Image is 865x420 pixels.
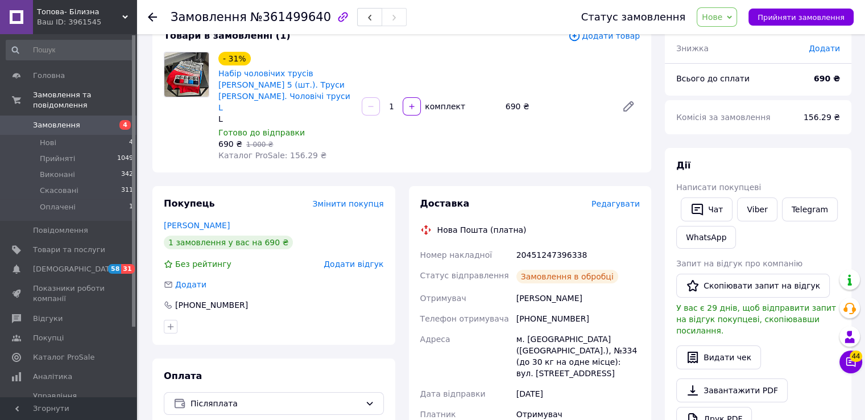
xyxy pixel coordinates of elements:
[676,345,761,369] button: Видати чек
[581,11,686,23] div: Статус замовлення
[737,197,777,221] a: Viber
[814,74,840,83] b: 690 ₴
[129,138,133,148] span: 4
[748,9,854,26] button: Прийняти замовлення
[839,351,862,373] button: Чат з покупцем44
[164,52,209,97] img: Набір чоловічих трусів Calvin Klein 5 (шт.). Труси Calvin Klein. Чоловічі труси L
[164,221,230,230] a: [PERSON_NAME]
[809,44,840,53] span: Додати
[40,202,76,212] span: Оплачені
[617,95,640,118] a: Редагувати
[33,225,88,236] span: Повідомлення
[218,52,251,65] div: - 31%
[164,30,291,41] span: Товари в замовленні (1)
[119,120,131,130] span: 4
[681,197,732,221] button: Чат
[702,13,722,22] span: Нове
[6,40,134,60] input: Пошук
[514,288,642,308] div: [PERSON_NAME]
[33,352,94,363] span: Каталог ProSale
[676,274,830,298] button: Скопіювати запит на відгук
[148,11,157,23] div: Повернутися назад
[514,308,642,329] div: [PHONE_NUMBER]
[420,314,509,323] span: Телефон отримувача
[33,264,117,274] span: [DEMOGRAPHIC_DATA]
[676,113,771,122] span: Комісія за замовлення
[676,44,709,53] span: Знижка
[33,391,105,411] span: Управління сайтом
[850,351,862,362] span: 44
[175,260,231,269] span: Без рейтингу
[33,71,65,81] span: Головна
[218,151,326,160] span: Каталог ProSale: 156.29 ₴
[129,202,133,212] span: 1
[164,370,202,381] span: Оплата
[33,120,80,130] span: Замовлення
[33,90,136,110] span: Замовлення та повідомлення
[514,245,642,265] div: 20451247396338
[191,397,361,410] span: Післяплата
[171,10,247,24] span: Замовлення
[33,372,72,382] span: Аналітика
[676,378,788,402] a: Завантажити PDF
[676,259,802,268] span: Запит на відгук про компанію
[676,160,690,171] span: Дії
[591,199,640,208] span: Редагувати
[676,74,750,83] span: Всього до сплати
[121,170,133,180] span: 342
[250,10,331,24] span: №361499640
[758,13,845,22] span: Прийняти замовлення
[434,224,529,236] div: Нова Пошта (платна)
[420,335,450,344] span: Адреса
[117,154,133,164] span: 1049
[40,138,56,148] span: Нові
[218,128,305,137] span: Готово до відправки
[121,186,133,196] span: 311
[422,101,466,112] div: комплект
[420,389,486,398] span: Дата відправки
[218,139,242,149] span: 690 ₴
[37,7,122,17] span: Топова- Білизна
[218,69,350,112] a: Набір чоловічих трусів [PERSON_NAME] 5 (шт.). Труси [PERSON_NAME]. Чоловічі труси L
[514,329,642,384] div: м. [GEOGRAPHIC_DATA] ([GEOGRAPHIC_DATA].), №334 (до 30 кг на одне місце): вул. [STREET_ADDRESS]
[501,98,612,114] div: 690 ₴
[174,299,249,311] div: [PHONE_NUMBER]
[40,186,78,196] span: Скасовані
[37,17,136,27] div: Ваш ID: 3961545
[420,250,492,260] span: Номер накладної
[782,197,838,221] a: Telegram
[175,280,206,289] span: Додати
[40,170,75,180] span: Виконані
[164,236,293,249] div: 1 замовлення у вас на 690 ₴
[33,283,105,304] span: Показники роботи компанії
[33,245,105,255] span: Товари та послуги
[420,271,509,280] span: Статус відправлення
[420,410,456,419] span: Платник
[324,260,383,269] span: Додати відгук
[108,264,121,274] span: 58
[516,270,618,283] div: Замовлення в обробці
[246,141,273,149] span: 1 000 ₴
[514,384,642,404] div: [DATE]
[313,199,384,208] span: Змінити покупця
[676,226,736,249] a: WhatsApp
[121,264,134,274] span: 31
[420,294,466,303] span: Отримувач
[676,303,836,335] span: У вас є 29 днів, щоб відправити запит на відгук покупцеві, скопіювавши посилання.
[33,314,63,324] span: Відгуки
[676,183,761,192] span: Написати покупцеві
[420,198,470,209] span: Доставка
[40,154,75,164] span: Прийняті
[218,113,353,125] div: L
[164,198,215,209] span: Покупець
[33,333,64,343] span: Покупці
[804,113,840,122] span: 156.29 ₴
[568,30,640,42] span: Додати товар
